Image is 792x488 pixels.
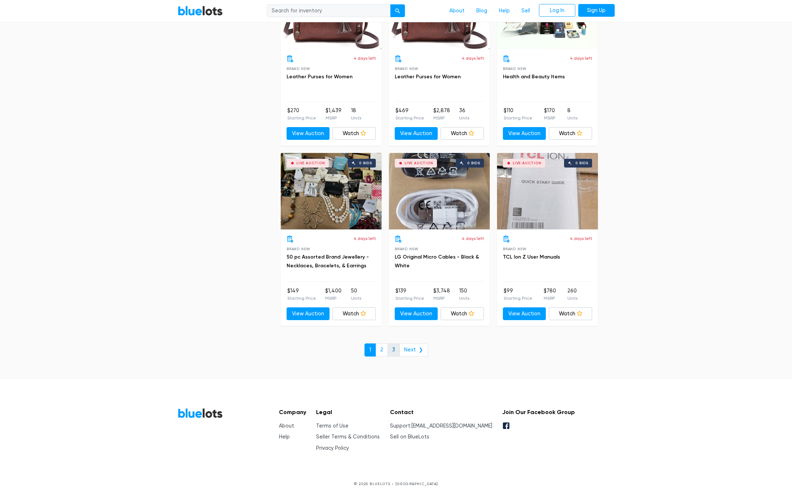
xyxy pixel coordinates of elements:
[316,434,380,440] a: Seller Terms & Conditions
[390,434,429,440] a: Sell on BlueLots
[462,55,484,62] p: 4 days left
[326,115,342,121] p: MSRP
[332,307,376,320] a: Watch
[405,161,433,165] div: Live Auction
[395,67,418,71] span: Brand New
[279,423,294,429] a: About
[567,115,578,121] p: Units
[354,55,376,62] p: 4 days left
[316,445,349,451] a: Privacy Policy
[549,307,592,320] a: Watch
[389,153,490,229] a: Live Auction 0 bids
[351,115,361,121] p: Units
[287,74,352,80] a: Leather Purses for Women
[395,307,438,320] a: View Auction
[411,423,492,429] a: [EMAIL_ADDRESS][DOMAIN_NAME]
[296,161,325,165] div: Live Auction
[354,235,376,242] p: 4 days left
[467,161,480,165] div: 0 bids
[504,295,532,302] p: Starting Price
[567,107,578,121] li: 8
[326,107,342,121] li: $1,439
[351,107,361,121] li: 18
[395,127,438,140] a: View Auction
[459,295,469,302] p: Units
[493,4,516,18] a: Help
[395,254,479,269] a: LG Original Micro Cables - Black & White
[502,409,575,416] h5: Join Our Facebook Group
[503,247,527,251] span: Brand New
[441,127,484,140] a: Watch
[462,235,484,242] p: 4 days left
[570,235,592,242] p: 4 days left
[513,161,541,165] div: Live Auction
[267,4,391,17] input: Search for inventory
[570,55,592,62] p: 4 days left
[444,4,470,18] a: About
[390,409,492,416] h5: Contact
[395,107,424,121] li: $469
[544,107,555,121] li: $170
[387,343,400,357] a: 3
[433,115,450,121] p: MSRP
[281,153,382,229] a: Live Auction 0 bids
[504,287,532,302] li: $99
[316,409,380,416] h5: Legal
[287,287,316,302] li: $149
[351,295,361,302] p: Units
[503,74,565,80] a: Health and Beauty Items
[375,343,388,357] a: 2
[287,127,330,140] a: View Auction
[516,4,536,18] a: Sell
[459,287,469,302] li: 150
[399,343,428,357] a: Next ❯
[325,295,342,302] p: MSRP
[359,161,372,165] div: 0 bids
[567,287,578,302] li: 260
[470,4,493,18] a: Blog
[539,4,575,17] a: Log In
[433,295,450,302] p: MSRP
[433,287,450,302] li: $3,748
[332,127,376,140] a: Watch
[544,287,556,302] li: $780
[287,307,330,320] a: View Auction
[567,295,578,302] p: Units
[395,74,461,80] a: Leather Purses for Women
[395,295,424,302] p: Starting Price
[287,107,316,121] li: $270
[433,107,450,121] li: $2,878
[544,115,555,121] p: MSRP
[287,247,310,251] span: Brand New
[578,4,615,17] a: Sign Up
[503,67,527,71] span: Brand New
[503,127,546,140] a: View Auction
[549,127,592,140] a: Watch
[459,115,469,121] p: Units
[504,115,532,121] p: Starting Price
[395,287,424,302] li: $139
[395,247,418,251] span: Brand New
[325,287,342,302] li: $1,400
[395,115,424,121] p: Starting Price
[503,307,546,320] a: View Auction
[497,153,598,229] a: Live Auction 0 bids
[503,254,560,260] a: TCL Ion Z User Manuals
[459,107,469,121] li: 36
[316,423,348,429] a: Terms of Use
[390,422,492,430] li: Support:
[279,434,290,440] a: Help
[441,307,484,320] a: Watch
[287,295,316,302] p: Starting Price
[287,115,316,121] p: Starting Price
[287,254,369,269] a: 50 pc Assorted Brand Jewellery - Necklaces, Bracelets, & Earrings
[178,5,223,16] a: BlueLots
[178,408,223,418] a: BlueLots
[575,161,588,165] div: 0 bids
[178,481,615,487] p: © 2025 BLUELOTS • [GEOGRAPHIC_DATA]
[279,409,306,416] h5: Company
[365,343,376,357] a: 1
[544,295,556,302] p: MSRP
[287,67,310,71] span: Brand New
[504,107,532,121] li: $110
